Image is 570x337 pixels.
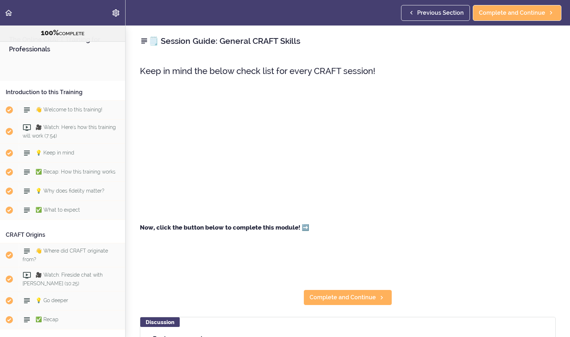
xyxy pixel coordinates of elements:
[23,124,116,138] span: 🎥 Watch: Here's how this training will work (7:54)
[36,207,80,213] span: ✅ What to expect
[23,248,108,262] span: 👋 Where did CRAFT originate from?
[36,317,58,322] span: ✅ Recap
[473,5,561,21] a: Complete and Continue
[41,28,59,37] span: 100%
[303,290,392,305] a: Complete and Continue
[36,297,68,303] span: 💡 Go deeper
[140,65,556,77] h3: Keep in mind the below check list for every CRAFT session!
[310,293,376,302] span: Complete and Continue
[9,28,116,38] div: COMPLETE
[417,9,464,17] span: Previous Section
[479,9,545,17] span: Complete and Continue
[112,9,120,17] svg: Settings Menu
[23,272,103,286] span: 🎥 Watch: Fireside chat with [PERSON_NAME] (10:25)
[401,5,470,21] a: Previous Section
[140,224,309,231] strong: Now, click the button below to complete this module! ➡️
[36,169,116,175] span: ✅ Recap: How this training works
[36,150,74,156] span: 💡 Keep in mind
[140,35,556,47] h2: 🗒️ Session Guide: General CRAFT Skills
[36,188,104,194] span: 💡 Why does fidelity matter?
[140,317,180,327] div: Discussion
[36,107,102,112] span: 👋 Welcome to this training!
[4,9,13,17] svg: Back to course curriculum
